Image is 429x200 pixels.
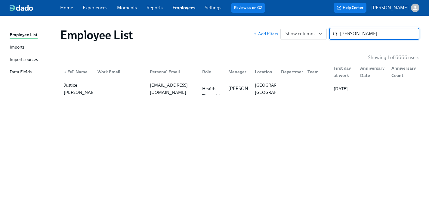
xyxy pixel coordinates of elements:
[334,3,366,13] button: Help Center
[10,31,38,39] div: Employee List
[147,5,163,11] a: Reports
[172,5,195,11] a: Employees
[358,65,387,79] div: Anniversary Date
[355,66,387,78] div: Anniversary Date
[10,44,55,51] a: Imports
[61,68,93,75] div: Full Name
[10,56,38,64] div: Import sources
[10,5,60,11] a: dado
[231,3,265,13] button: Review us on G2
[10,68,55,76] a: Data Fields
[389,65,418,79] div: Anniversary Count
[10,56,55,64] a: Import sources
[303,66,329,78] div: Team
[329,66,355,78] div: First day at work
[226,68,250,75] div: Manager
[93,66,145,78] div: Work Email
[252,68,276,75] div: Location
[10,5,33,11] img: dado
[234,5,262,11] a: Review us on G2
[228,85,266,92] p: [PERSON_NAME]
[371,5,409,11] p: [PERSON_NAME]
[250,66,276,78] div: Location
[197,66,224,78] div: Role
[224,66,250,78] div: Manager
[337,5,363,11] span: Help Center
[10,31,55,39] a: Employee List
[331,85,355,92] div: [DATE]
[10,68,32,76] div: Data Fields
[200,71,230,107] div: Licensed Mental Health Therapist ([US_STATE])
[371,4,419,12] button: [PERSON_NAME]
[200,68,224,75] div: Role
[331,65,355,79] div: First day at work
[117,5,137,11] a: Moments
[147,81,197,96] div: [EMAIL_ADDRESS][DOMAIN_NAME]
[60,5,73,11] a: Home
[145,66,197,78] div: Personal Email
[205,5,221,11] a: Settings
[83,5,107,11] a: Experiences
[147,68,197,75] div: Personal Email
[276,66,303,78] div: Department
[368,54,419,61] p: Showing 1 of 6666 users
[305,68,329,75] div: Team
[60,80,419,97] a: Justice [PERSON_NAME][EMAIL_ADDRESS][DOMAIN_NAME]Licensed Mental Health Therapist ([US_STATE])[PE...
[252,81,303,96] div: [GEOGRAPHIC_DATA], [GEOGRAPHIC_DATA]
[387,66,418,78] div: Anniversary Count
[64,71,67,74] span: ▲
[60,28,133,42] h1: Employee List
[279,68,308,75] div: Department
[285,31,322,37] span: Show columns
[61,66,93,78] div: ▲Full Name
[95,68,145,75] div: Work Email
[340,28,419,40] input: Search by name
[61,81,101,96] div: Justice [PERSON_NAME]
[280,28,327,40] button: Show columns
[253,31,278,37] button: Add filters
[10,44,24,51] div: Imports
